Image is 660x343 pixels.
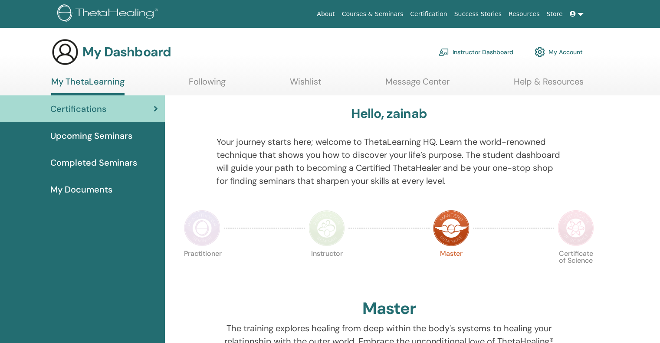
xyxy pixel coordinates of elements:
[439,48,449,56] img: chalkboard-teacher.svg
[407,6,450,22] a: Certification
[184,210,220,246] img: Practitioner
[51,38,79,66] img: generic-user-icon.jpg
[362,299,416,319] h2: Master
[514,76,584,93] a: Help & Resources
[57,4,161,24] img: logo.png
[309,250,345,287] p: Instructor
[50,183,112,196] span: My Documents
[189,76,226,93] a: Following
[309,210,345,246] img: Instructor
[385,76,450,93] a: Message Center
[338,6,407,22] a: Courses & Seminars
[313,6,338,22] a: About
[433,250,470,287] p: Master
[217,135,562,187] p: Your journey starts here; welcome to ThetaLearning HQ. Learn the world-renowned technique that sh...
[558,210,594,246] img: Certificate of Science
[543,6,566,22] a: Store
[505,6,543,22] a: Resources
[433,210,470,246] img: Master
[82,44,171,60] h3: My Dashboard
[439,42,513,62] a: Instructor Dashboard
[50,129,132,142] span: Upcoming Seminars
[535,42,583,62] a: My Account
[535,45,545,59] img: cog.svg
[50,156,137,169] span: Completed Seminars
[558,250,594,287] p: Certificate of Science
[451,6,505,22] a: Success Stories
[51,76,125,95] a: My ThetaLearning
[351,106,427,121] h3: Hello, zainab
[50,102,106,115] span: Certifications
[290,76,322,93] a: Wishlist
[184,250,220,287] p: Practitioner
